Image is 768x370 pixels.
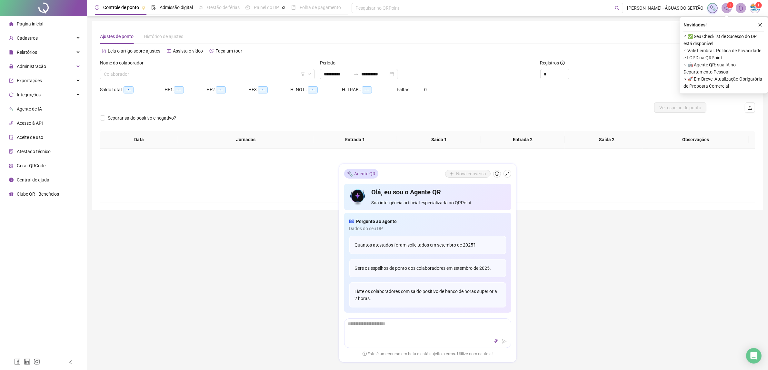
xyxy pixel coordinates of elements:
[501,337,508,345] button: send
[100,86,165,93] div: Saldo total:
[492,337,500,345] button: thunderbolt
[254,5,279,10] span: Painel do DP
[142,6,145,10] span: pushpin
[160,5,193,10] span: Admissão digital
[290,86,342,93] div: H. NOT.:
[300,5,341,10] span: Folha de pagamento
[151,5,156,10] span: file-done
[313,131,397,149] th: Entrada 1
[729,3,732,7] span: 1
[397,87,411,92] span: Faltas:
[9,92,14,97] span: sync
[354,72,359,77] span: to
[9,78,14,83] span: export
[724,5,730,11] span: notification
[9,192,14,196] span: gift
[68,360,73,365] span: left
[17,135,43,140] span: Aceite de uso
[738,5,744,11] span: bell
[174,86,184,93] span: --:--
[17,21,43,26] span: Página inicial
[683,21,707,28] span: Novidades !
[683,33,764,47] span: ⚬ ✅ Seu Checklist de Sucesso do DP está disponível
[349,218,354,225] span: read
[258,86,268,93] span: --:--
[9,149,14,154] span: solution
[750,3,760,13] img: 5801
[216,86,226,93] span: --:--
[342,86,397,93] div: H. TRAB.:
[291,5,296,10] span: book
[17,64,46,69] span: Administração
[615,6,620,11] span: search
[481,131,565,149] th: Entrada 2
[17,50,37,55] span: Relatórios
[371,188,506,197] h4: Olá, eu sou o Agente QR
[108,180,747,187] div: Não há dados
[167,49,171,53] span: youtube
[758,3,760,7] span: 1
[95,5,99,10] span: clock-circle
[178,131,313,149] th: Jornadas
[9,22,14,26] span: home
[344,169,378,179] div: Agente QR
[144,34,183,39] span: Histórico de ajustes
[363,351,367,355] span: exclamation-circle
[207,5,240,10] span: Gestão de férias
[9,64,14,69] span: lock
[683,47,764,61] span: ⚬ Vale Lembrar: Política de Privacidade e LGPD na QRPoint
[282,6,285,10] span: pushpin
[397,131,481,149] th: Saída 1
[9,135,14,140] span: audit
[103,5,139,10] span: Controle de ponto
[245,5,250,10] span: dashboard
[17,78,42,83] span: Exportações
[363,351,493,357] span: Este é um recurso em beta e está sujeito a erros. Utilize com cautela!
[356,218,397,225] span: Pergunte ao agente
[320,59,340,66] label: Período
[424,87,427,92] span: 0
[495,171,499,176] span: history
[199,5,203,10] span: sun
[683,61,764,75] span: ⚬ 🤖 Agente QR: sua IA no Departamento Pessoal
[505,171,510,176] span: shrink
[248,86,290,93] div: HE 3:
[173,48,203,54] span: Assista o vídeo
[565,131,649,149] th: Saída 2
[349,236,506,254] div: Quantos atestados foram solicitados em setembro de 2025?
[540,59,565,66] span: Registros
[727,2,733,8] sup: 1
[445,170,491,178] button: Nova conversa
[17,191,59,197] span: Clube QR - Beneficios
[642,131,749,149] th: Observações
[124,86,134,93] span: --:--
[100,34,134,39] span: Ajustes de ponto
[654,102,706,113] button: Ver espelho de ponto
[209,49,214,53] span: history
[17,163,45,168] span: Gerar QRCode
[746,348,762,364] div: Open Intercom Messenger
[354,72,359,77] span: swap-right
[17,149,51,154] span: Atestado técnico
[747,105,753,110] span: upload
[349,188,366,206] img: icon
[17,35,38,41] span: Cadastros
[9,121,14,125] span: api
[560,61,565,65] span: info-circle
[100,59,148,66] label: Nome do colaborador
[34,358,40,365] span: instagram
[9,178,14,182] span: info-circle
[349,225,506,232] span: Dados do seu DP
[215,48,242,54] span: Faça um tour
[17,121,43,126] span: Acesso à API
[102,49,106,53] span: file-text
[165,86,206,93] div: HE 1:
[100,131,178,149] th: Data
[17,177,49,182] span: Central de ajuda
[349,259,506,277] div: Gere os espelhos de ponto dos colaboradores em setembro de 2025.
[349,282,506,307] div: Liste os colaboradores com saldo positivo de banco de horas superior a 2 horas.
[24,358,30,365] span: linkedin
[105,114,179,122] span: Separar saldo positivo e negativo?
[9,36,14,40] span: user-add
[758,23,763,27] span: close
